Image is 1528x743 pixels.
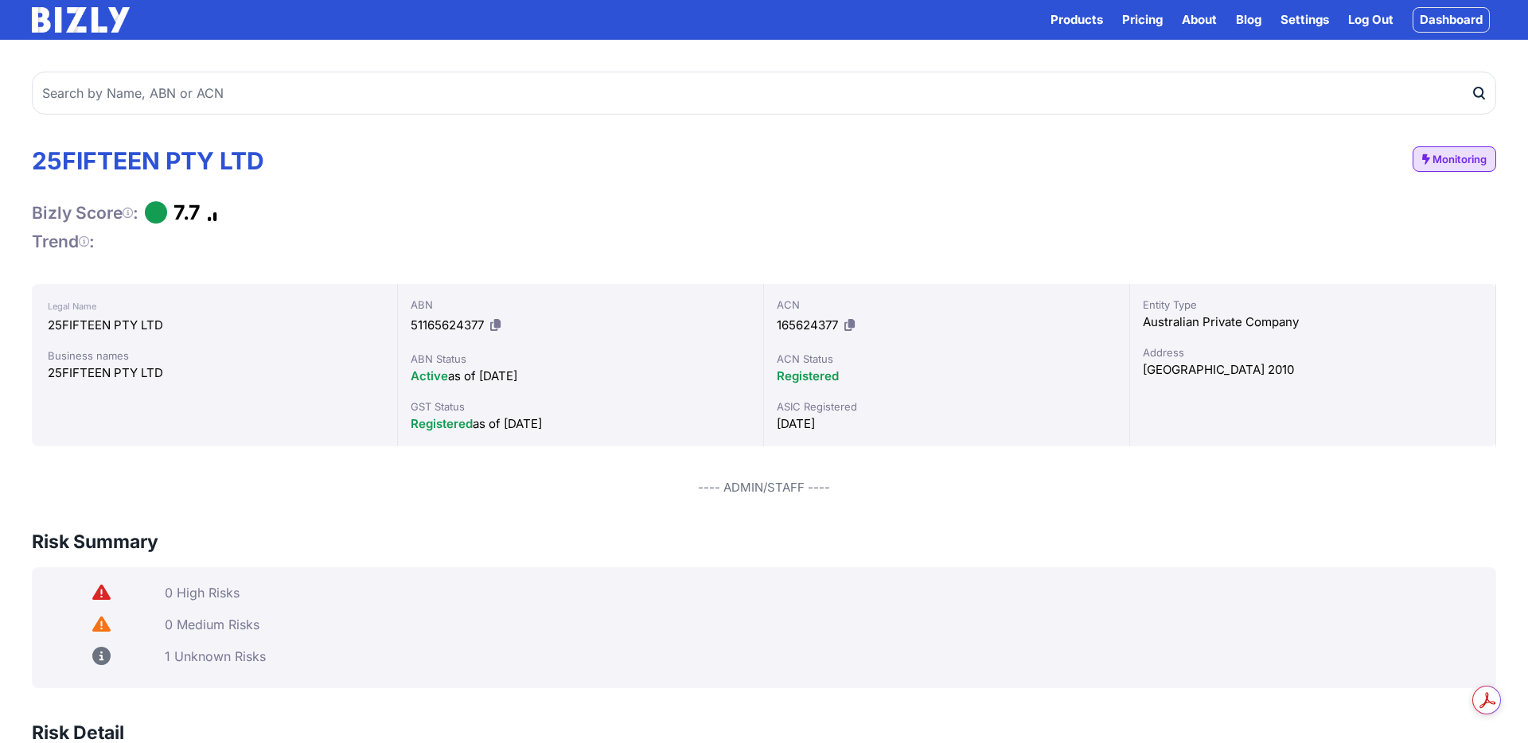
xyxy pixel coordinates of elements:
div: Business names [48,348,381,364]
h1: 25FIFTEEN PTY LTD [32,146,264,175]
div: 25FIFTEEN PTY LTD [48,316,381,335]
button: Products [1050,10,1103,29]
div: ABN [411,297,750,313]
div: ABN Status [411,351,750,367]
h3: Risk Summary [32,529,158,554]
div: ASIC Registered [777,399,1117,414]
a: Log Out [1348,10,1394,29]
div: [GEOGRAPHIC_DATA] 2010 [1143,360,1483,379]
div: 25FIFTEEN PTY LTD [48,364,381,383]
div: [DATE] [777,414,1117,434]
a: About [1182,10,1217,29]
div: 0 High Risks [165,585,1483,601]
a: Pricing [1122,10,1163,29]
span: 165624377 [777,317,838,333]
span: 51165624377 [411,317,484,333]
a: Monitoring [1413,146,1496,172]
a: Settings [1280,10,1329,29]
h1: Trend : [32,231,95,252]
span: Monitoring [1432,151,1487,167]
div: as of [DATE] [411,414,750,434]
input: Search by Name, ABN or ACN [32,72,1496,115]
a: Dashboard [1413,7,1490,33]
div: Entity Type [1143,297,1483,313]
div: Address [1143,344,1483,360]
h1: Bizly Score : [32,202,138,224]
span: Active [411,368,448,383]
span: Registered [411,416,473,431]
div: Australian Private Company [1143,313,1483,332]
div: ACN Status [777,351,1117,367]
span: Registered [777,368,839,383]
div: GST Status [411,399,750,414]
div: 1 Unknown Risks [165,648,1483,664]
div: ACN [777,297,1117,313]
h1: 7.7 [173,200,201,224]
div: 0 Medium Risks [165,617,1483,632]
div: as of [DATE] [411,367,750,386]
a: Blog [1236,10,1261,29]
div: ---- ADMIN/STAFF ---- [32,478,1496,497]
div: Legal Name [48,297,381,316]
